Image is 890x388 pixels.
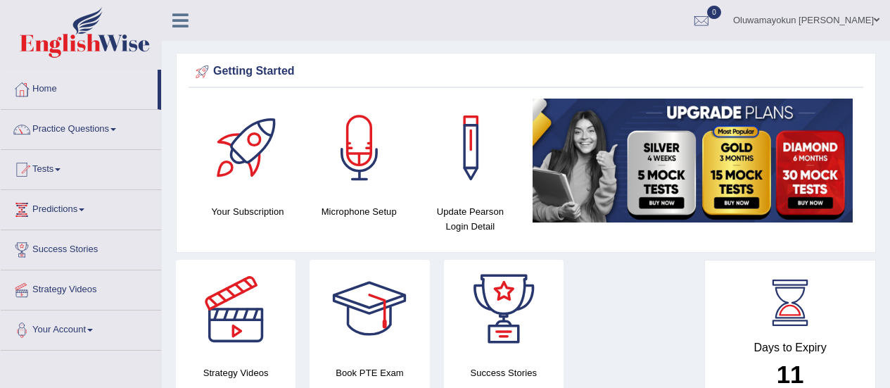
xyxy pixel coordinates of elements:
a: Predictions [1,190,161,225]
span: 0 [707,6,721,19]
h4: Update Pearson Login Detail [421,204,519,234]
h4: Microphone Setup [310,204,407,219]
h4: Strategy Videos [176,365,295,380]
a: Success Stories [1,230,161,265]
a: Home [1,70,158,105]
a: Your Account [1,311,161,346]
h4: Days to Expiry [720,342,860,354]
b: 11 [777,361,804,388]
a: Practice Questions [1,110,161,145]
a: Strategy Videos [1,270,161,306]
h4: Your Subscription [199,204,296,219]
h4: Book PTE Exam [310,365,429,380]
a: Tests [1,150,161,185]
img: small5.jpg [533,99,853,223]
h4: Success Stories [444,365,564,380]
div: Getting Started [192,61,860,82]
